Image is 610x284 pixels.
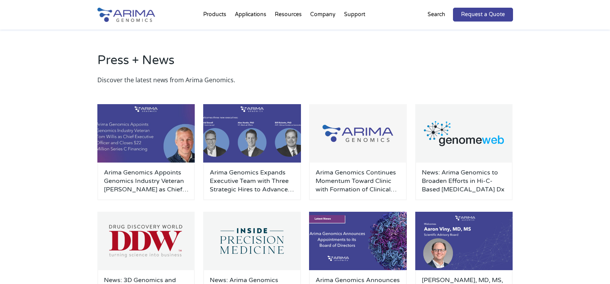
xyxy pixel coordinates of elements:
img: Personnel-Announcement-LinkedIn-Carousel-22025-1-500x300.jpg [97,104,195,163]
img: Personnel-Announcement-LinkedIn-Carousel-22025-500x300.png [203,104,301,163]
img: Board-members-500x300.jpg [309,212,407,270]
a: Arima Genomics Appoints Genomics Industry Veteran [PERSON_NAME] as Chief Executive Officer and Cl... [104,168,189,194]
p: Discover the latest news from Arima Genomics. [97,75,513,85]
img: GenomeWeb_Press-Release_Logo-500x300.png [415,104,513,163]
p: Search [428,10,445,20]
a: News: Arima Genomics to Broaden Efforts in Hi-C-Based [MEDICAL_DATA] Dx [422,168,506,194]
img: Inside-Precision-Medicine_Logo-500x300.png [203,212,301,270]
h2: Press + News [97,52,513,75]
a: Request a Quote [453,8,513,22]
img: Drug-Discovery-World_Logo-500x300.png [97,212,195,270]
img: Arima-Genomics-logo [97,8,155,22]
a: Arima Genomics Expands Executive Team with Three Strategic Hires to Advance Clinical Applications... [210,168,294,194]
img: Group-929-500x300.jpg [309,104,407,163]
img: Aaron-Viny-SAB-500x300.jpg [415,212,513,270]
a: Arima Genomics Continues Momentum Toward Clinic with Formation of Clinical Advisory Board [316,168,400,194]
